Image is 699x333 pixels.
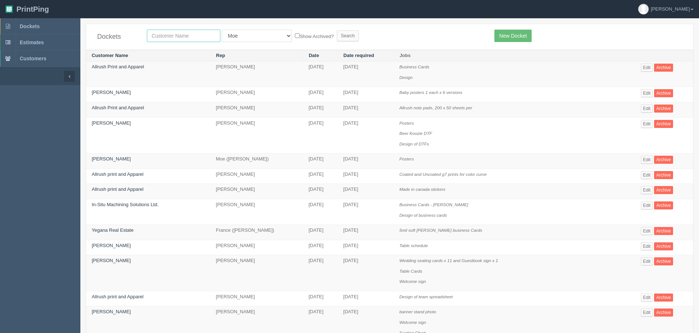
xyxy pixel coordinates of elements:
i: Design of business cards [399,213,447,217]
a: Edit [641,89,653,97]
a: Archive [654,201,673,209]
input: Customer Name [147,30,220,42]
a: Edit [641,309,653,317]
img: logo-3e63b451c926e2ac314895c53de4908e5d424f24456219fb08d385ab2e579770.png [5,5,13,13]
a: Customer Name [92,53,128,58]
i: Baby posters 1 each x 6 versions [399,90,462,95]
i: Coated and Uncoated g7 prints for color curve [399,172,487,177]
i: Posters [399,121,414,125]
td: [DATE] [303,291,338,306]
i: Design [399,75,413,80]
a: New Docket [494,30,531,42]
i: Business Cards - [PERSON_NAME] [399,202,468,207]
i: Table Cards [399,269,422,273]
a: Edit [641,105,653,113]
span: Customers [20,56,46,61]
td: [DATE] [338,117,394,154]
td: [DATE] [303,117,338,154]
td: [PERSON_NAME] [210,184,303,199]
i: Beer Koozie DTF [399,131,432,136]
a: Edit [641,171,653,179]
td: [DATE] [303,87,338,102]
a: Edit [641,227,653,235]
td: [PERSON_NAME] [210,199,303,224]
td: [DATE] [338,169,394,184]
a: Edit [641,186,653,194]
a: Edit [641,201,653,209]
i: Posters [399,156,414,161]
td: [PERSON_NAME] [210,240,303,255]
a: [PERSON_NAME] [92,243,131,248]
th: Jobs [394,50,635,61]
a: Archive [654,171,673,179]
td: [DATE] [303,169,338,184]
td: [DATE] [338,255,394,291]
td: [PERSON_NAME] [210,102,303,118]
i: 5mil soft [PERSON_NAME] business Cards [399,228,482,232]
i: Wedding seating cards x 11 and Guestbook sign x 1 [399,258,498,263]
a: Edit [641,242,653,250]
td: [DATE] [338,61,394,87]
span: Estimates [20,39,44,45]
a: Edit [641,156,653,164]
i: Business Cards [399,64,429,69]
td: [DATE] [338,291,394,306]
h4: Dockets [97,33,136,41]
td: [PERSON_NAME] [210,117,303,154]
a: Archive [654,242,673,250]
i: Made in canada stickers [399,187,445,192]
a: [PERSON_NAME] [92,120,131,126]
span: Dockets [20,23,39,29]
a: Archive [654,105,673,113]
td: [PERSON_NAME] [210,87,303,102]
a: Archive [654,89,673,97]
a: [PERSON_NAME] [92,156,131,162]
td: [DATE] [303,184,338,199]
td: [PERSON_NAME] [210,255,303,291]
a: Archive [654,186,673,194]
a: Archive [654,257,673,265]
i: Welcome sign [399,279,426,284]
img: avatar_default-7531ab5dedf162e01f1e0bb0964e6a185e93c5c22dfe317fb01d7f8cd2b1632c.jpg [638,4,649,14]
a: Archive [654,309,673,317]
a: Allrush print and Apparel [92,171,144,177]
a: Archive [654,227,673,235]
a: Edit [641,257,653,265]
td: [PERSON_NAME] [210,61,303,87]
a: Rep [216,53,225,58]
input: Show Archived? [295,33,300,38]
i: Welcome sign [399,320,426,325]
a: Yegana Real Estate [92,227,133,233]
label: Show Archived? [295,32,334,40]
td: [DATE] [303,240,338,255]
td: [DATE] [303,255,338,291]
a: Allrush print and Apparel [92,186,144,192]
td: [DATE] [303,199,338,224]
i: Table schedule [399,243,428,248]
td: [PERSON_NAME] [210,291,303,306]
a: Date [309,53,319,58]
i: banner stand photo [399,309,436,314]
td: [DATE] [303,225,338,240]
i: Design of team spreadsheet [399,294,453,299]
td: France ([PERSON_NAME]) [210,225,303,240]
a: Allrush Print and Apparel [92,64,144,69]
a: [PERSON_NAME] [92,309,131,314]
a: Edit [641,120,653,128]
a: Allrush print and Apparel [92,294,144,299]
a: Allrush Print and Apparel [92,105,144,110]
a: Edit [641,294,653,302]
input: Search [337,30,359,41]
a: Archive [654,156,673,164]
a: Archive [654,120,673,128]
a: [PERSON_NAME] [92,258,131,263]
td: [DATE] [303,61,338,87]
a: Edit [641,64,653,72]
i: Design of DTFs [399,141,429,146]
a: [PERSON_NAME] [92,90,131,95]
td: [DATE] [338,87,394,102]
a: Date required [343,53,374,58]
td: [PERSON_NAME] [210,169,303,184]
td: [DATE] [338,154,394,169]
a: Archive [654,294,673,302]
